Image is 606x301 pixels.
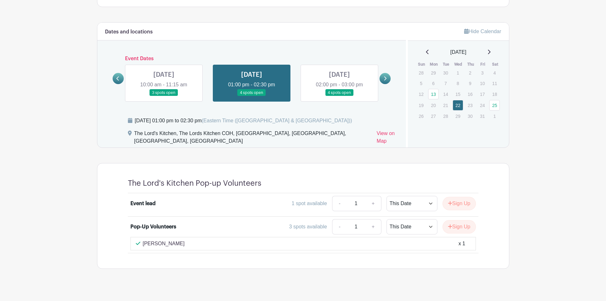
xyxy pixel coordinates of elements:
[440,100,451,110] p: 21
[450,48,466,56] span: [DATE]
[428,89,439,99] a: 13
[377,130,398,147] a: View on Map
[134,130,372,147] div: The Lord's Kitchen, The Lords Kitchen COH, [GEOGRAPHIC_DATA], [GEOGRAPHIC_DATA], [GEOGRAPHIC_DATA...
[477,100,488,110] p: 24
[453,78,463,88] p: 8
[489,61,501,68] th: Sat
[489,111,500,121] p: 1
[453,111,463,121] p: 29
[292,200,327,207] div: 1 spot available
[489,89,500,99] p: 18
[464,29,501,34] a: Hide Calendar
[365,196,381,211] a: +
[416,78,426,88] p: 5
[124,56,380,62] h6: Event Dates
[442,197,476,210] button: Sign Up
[440,61,452,68] th: Tue
[477,78,488,88] p: 10
[415,61,428,68] th: Sun
[440,78,451,88] p: 7
[465,111,475,121] p: 30
[440,89,451,99] p: 14
[428,61,440,68] th: Mon
[428,100,439,110] p: 20
[465,78,475,88] p: 9
[416,100,426,110] p: 19
[453,100,463,111] a: 22
[289,223,327,231] div: 3 spots available
[428,68,439,78] p: 29
[428,78,439,88] p: 6
[453,68,463,78] p: 1
[428,111,439,121] p: 27
[453,89,463,99] p: 15
[458,240,465,247] div: x 1
[477,89,488,99] p: 17
[143,240,185,247] p: [PERSON_NAME]
[202,118,352,123] span: (Eastern Time ([GEOGRAPHIC_DATA] & [GEOGRAPHIC_DATA]))
[440,68,451,78] p: 30
[465,68,475,78] p: 2
[130,200,156,207] div: Event lead
[465,100,475,110] p: 23
[365,219,381,234] a: +
[489,100,500,111] a: 25
[332,219,347,234] a: -
[489,78,500,88] p: 11
[464,61,477,68] th: Thu
[477,68,488,78] p: 3
[128,179,261,188] h4: The Lord's Kitchen Pop-up Volunteers
[416,89,426,99] p: 12
[442,220,476,233] button: Sign Up
[416,68,426,78] p: 28
[477,61,489,68] th: Fri
[489,68,500,78] p: 4
[135,117,352,125] div: [DATE] 01:00 pm to 02:30 pm
[477,111,488,121] p: 31
[465,89,475,99] p: 16
[105,29,153,35] h6: Dates and locations
[416,111,426,121] p: 26
[130,223,176,231] div: Pop-Up Volunteers
[452,61,465,68] th: Wed
[332,196,347,211] a: -
[440,111,451,121] p: 28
